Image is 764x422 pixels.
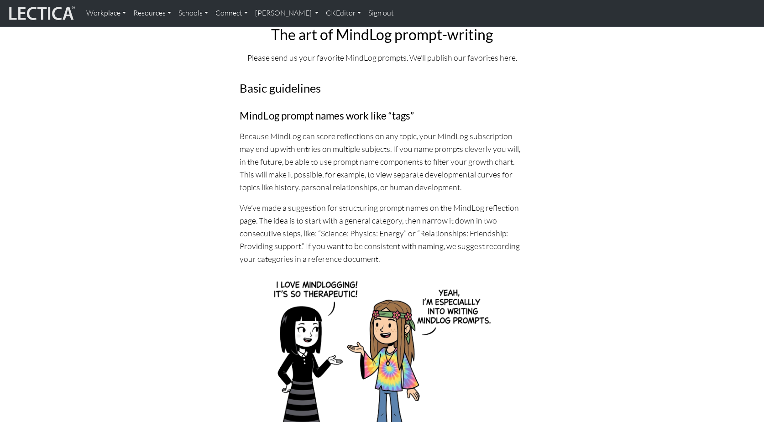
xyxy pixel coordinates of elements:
[240,110,524,122] h4: MindLog prompt names work like “tags”
[240,201,524,266] p: We’ve made a suggestion for structuring prompt names on the MindLog reflection page. The idea is ...
[240,130,524,194] p: Because MindLog can score reflections on any topic, your MindLog subscription may end up with ent...
[175,4,212,23] a: Schools
[212,4,251,23] a: Connect
[130,4,175,23] a: Resources
[240,51,524,64] p: Please send us your favorite MindLog prompts. We’ll publish our favorites here.
[83,4,130,23] a: Workplace
[322,4,365,23] a: CKEditor
[251,4,322,23] a: [PERSON_NAME]
[365,4,398,23] a: Sign out
[7,5,75,22] img: lecticalive
[240,81,524,95] h3: Basic guidelines
[240,26,524,43] h2: The art of MindLog prompt-writing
